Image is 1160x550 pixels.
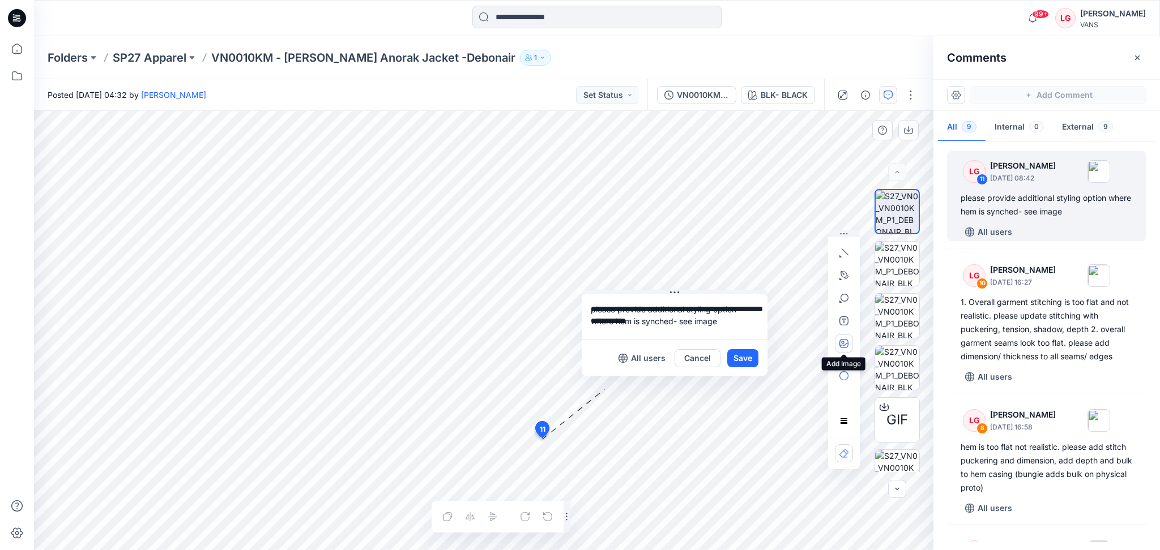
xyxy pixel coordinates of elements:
span: Posted [DATE] 04:32 by [48,89,206,101]
div: VN0010KM - [PERSON_NAME] Anorak Jacket -Debonair [677,89,729,101]
div: LG [963,264,986,287]
h2: Comments [947,51,1007,65]
p: 1 [534,51,537,64]
img: S27_VN0_VN0010KM_P1_DEBONAIR_BLK_Right [875,346,919,390]
p: All users [978,370,1012,384]
div: 10 [976,278,988,289]
div: hem is too flat not realistic. please add stitch puckering and dimension, add depth and bulk to h... [961,440,1133,495]
span: 11 [540,424,545,435]
div: 11 [976,174,988,185]
span: 99+ [1032,10,1049,19]
div: 1. Overall garment stitching is too flat and not realistic. please update stitching with puckerin... [961,295,1133,363]
button: All [938,113,986,142]
button: BLK- BLACK [741,86,815,104]
button: Save [727,349,758,367]
p: [DATE] 16:58 [990,422,1056,433]
p: All users [978,225,1012,239]
button: 1 [520,50,551,66]
p: [DATE] 16:27 [990,277,1056,288]
div: [PERSON_NAME] [1080,7,1146,20]
div: VANS [1080,20,1146,29]
div: LG [963,160,986,183]
button: Cancel [675,349,720,367]
img: S27_VN0_VN0010KM_P1_DEBONAIR_BLK_Front [875,450,919,494]
div: BLK- BLACK [761,89,808,101]
a: SP27 Apparel [113,50,186,66]
p: VN0010KM - [PERSON_NAME] Anorak Jacket -Debonair [211,50,515,66]
a: [PERSON_NAME] [141,90,206,100]
button: VN0010KM - [PERSON_NAME] Anorak Jacket -Debonair [657,86,736,104]
button: All users [614,349,670,367]
button: Internal [986,113,1053,142]
a: Folders [48,50,88,66]
button: Details [856,86,875,104]
img: S27_VN0_VN0010KM_P1_DEBONAIR_BLK_Left [875,242,919,286]
button: All users [961,368,1017,386]
p: [PERSON_NAME] [990,159,1056,173]
img: S27_VN0_VN0010KM_P1_DEBONAIR_BLK_Back [875,294,919,338]
button: Add Comment [970,86,1146,104]
p: All users [978,501,1012,515]
span: 9 [962,121,976,132]
p: [PERSON_NAME] [990,408,1056,422]
span: 0 [1029,121,1044,132]
span: 9 [1098,121,1113,132]
button: External [1053,113,1122,142]
span: GIF [886,410,908,430]
div: please provide additional styling option where hem is synched- see image [961,191,1133,218]
p: [DATE] 08:42 [990,173,1056,184]
img: S27_VN0_VN0010KM_P1_DEBONAIR_BLK_Front [876,190,919,233]
div: 8 [976,423,988,434]
p: [PERSON_NAME] [990,263,1056,277]
div: LG [963,409,986,432]
button: All users [961,499,1017,517]
p: All users [631,351,666,365]
button: All users [961,223,1017,241]
div: LG [1055,8,1076,28]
